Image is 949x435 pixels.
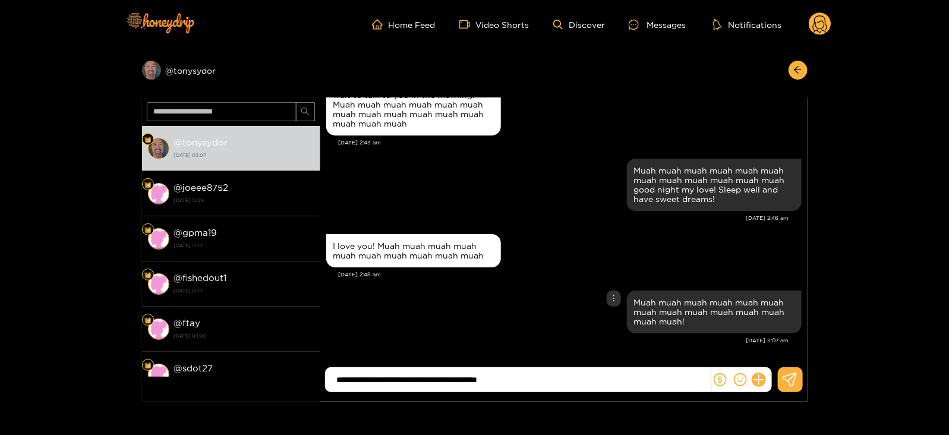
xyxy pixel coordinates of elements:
[372,19,389,30] span: home
[627,291,802,333] div: Aug. 20, 3:07 am
[296,102,315,121] button: search
[339,270,802,279] div: [DATE] 2:48 am
[301,107,310,117] span: search
[148,138,169,159] img: conversation
[459,19,529,30] a: Video Shorts
[627,159,802,211] div: Aug. 20, 2:46 am
[174,376,314,386] strong: [DATE] 09:30
[629,18,686,31] div: Messages
[144,226,152,234] img: Fan Level
[142,61,320,80] div: @tonysydor
[144,136,152,143] img: Fan Level
[144,317,152,324] img: Fan Level
[333,241,494,260] div: I love you! Muah muah muah muah muah muah muah muah muah muah
[174,330,314,341] strong: [DATE] 03:00
[174,285,314,296] strong: [DATE] 21:13
[174,273,227,283] strong: @ fishedout1
[734,373,747,386] span: smile
[148,183,169,204] img: conversation
[711,371,729,389] button: dollar
[174,150,314,160] strong: [DATE] 03:07
[148,228,169,250] img: conversation
[144,181,152,188] img: Fan Level
[634,166,794,204] div: Muah muah muah muah muah muah muah muah muah muah muah muah good night my love! Sleep well and ha...
[174,195,314,206] strong: [DATE] 15:28
[339,138,802,147] div: [DATE] 2:43 am
[610,294,618,302] span: more
[148,319,169,340] img: conversation
[714,373,727,386] span: dollar
[174,137,228,147] strong: @ tonysydor
[553,20,605,30] a: Discover
[634,298,794,326] div: Muah muah muah muah muah muah muah muah muah muah muah muah muah muah!
[174,240,314,251] strong: [DATE] 17:13
[174,182,229,193] strong: @ joeee8752
[326,214,789,222] div: [DATE] 2:46 am
[326,336,789,345] div: [DATE] 3:07 am
[793,65,802,75] span: arrow-left
[174,318,201,328] strong: @ ftay
[174,228,217,238] strong: @ gpma19
[148,364,169,385] img: conversation
[148,273,169,295] img: conversation
[710,18,785,30] button: Notifications
[144,362,152,369] img: Fan Level
[174,363,213,373] strong: @ sdot27
[789,61,808,80] button: arrow-left
[144,272,152,279] img: Fan Level
[372,19,436,30] a: Home Feed
[326,234,501,267] div: Aug. 20, 2:48 am
[459,19,476,30] span: video-camera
